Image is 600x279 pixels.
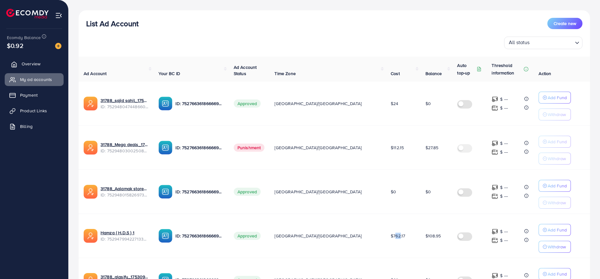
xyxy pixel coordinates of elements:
[500,95,508,103] p: $ ---
[274,100,362,107] span: [GEOGRAPHIC_DATA]/[GEOGRAPHIC_DATA]
[492,228,498,235] img: top-up amount
[425,145,439,151] span: $27.85
[84,141,97,155] img: ic-ads-acc.e4c84228.svg
[20,123,33,129] span: Billing
[532,38,572,48] input: Search for option
[425,233,441,239] span: $108.95
[84,229,97,243] img: ic-ads-acc.e4c84228.svg
[101,141,149,148] a: 31788_Mega deals_1753093746176
[234,64,257,77] span: Ad Account Status
[5,89,64,101] a: Payment
[548,270,567,278] p: Add Fund
[86,19,138,28] h3: List Ad Account
[101,148,149,154] span: ID: 7529480300250808336
[539,109,571,120] button: Withdraw
[539,180,571,192] button: Add Fund
[22,61,40,67] span: Overview
[101,185,149,192] a: 31788_Aalamak store_1753093719731
[6,9,49,18] img: logo
[548,155,566,162] p: Withdraw
[492,149,498,155] img: top-up amount
[500,236,508,244] p: $ ---
[84,70,107,77] span: Ad Account
[492,193,498,200] img: top-up amount
[20,76,52,83] span: My ad accounts
[84,97,97,110] img: ic-ads-acc.e4c84228.svg
[539,241,571,253] button: Withdraw
[55,12,62,19] img: menu
[391,100,398,107] span: $24
[492,62,522,77] p: Threshold information
[500,192,508,200] p: $ ---
[548,94,567,101] p: Add Fund
[548,138,567,145] p: Add Fund
[492,105,498,111] img: top-up amount
[492,96,498,103] img: top-up amount
[274,70,295,77] span: Time Zone
[539,70,551,77] span: Action
[539,197,571,209] button: Withdraw
[500,139,508,147] p: $ ---
[500,104,508,112] p: $ ---
[20,108,47,114] span: Product Links
[234,144,265,152] span: Punishment
[539,136,571,148] button: Add Fund
[5,120,64,133] a: Billing
[101,230,149,242] div: <span class='underline'>Hamza ( H.D.S ) 1</span></br>7529479942271336465
[5,104,64,117] a: Product Links
[547,18,582,29] button: Create new
[548,226,567,234] p: Add Fund
[548,243,566,251] p: Withdraw
[492,184,498,191] img: top-up amount
[391,70,400,77] span: Cost
[500,148,508,156] p: $ ---
[55,43,61,49] img: image
[492,237,498,244] img: top-up amount
[274,189,362,195] span: [GEOGRAPHIC_DATA]/[GEOGRAPHIC_DATA]
[234,188,261,196] span: Approved
[274,145,362,151] span: [GEOGRAPHIC_DATA]/[GEOGRAPHIC_DATA]
[425,100,431,107] span: $0
[548,199,566,206] p: Withdraw
[391,145,404,151] span: $112.15
[500,184,508,191] p: $ ---
[101,192,149,198] span: ID: 7529480158269734929
[7,34,41,41] span: Ecomdy Balance
[101,230,149,236] a: Hamza ( H.D.S ) 1
[425,70,442,77] span: Balance
[159,229,172,243] img: ic-ba-acc.ded83a64.svg
[234,99,261,108] span: Approved
[548,111,566,118] p: Withdraw
[539,224,571,236] button: Add Fund
[101,236,149,242] span: ID: 7529479942271336465
[159,141,172,155] img: ic-ba-acc.ded83a64.svg
[159,185,172,199] img: ic-ba-acc.ded83a64.svg
[101,97,149,104] a: 31788_sajid sahil_1753093799720
[175,144,223,151] p: ID: 7527663618666692616
[274,233,362,239] span: [GEOGRAPHIC_DATA]/[GEOGRAPHIC_DATA]
[391,233,405,239] span: $762.17
[539,153,571,165] button: Withdraw
[84,185,97,199] img: ic-ads-acc.e4c84228.svg
[175,232,223,240] p: ID: 7527663618666692616
[159,70,180,77] span: Your BC ID
[508,38,531,48] span: All status
[5,73,64,86] a: My ad accounts
[548,182,567,190] p: Add Fund
[500,228,508,235] p: $ ---
[492,272,498,279] img: top-up amount
[5,58,64,70] a: Overview
[457,62,475,77] p: Auto top-up
[539,92,571,104] button: Add Fund
[234,232,261,240] span: Approved
[175,100,223,107] p: ID: 7527663618666692616
[492,140,498,147] img: top-up amount
[101,97,149,110] div: <span class='underline'>31788_sajid sahil_1753093799720</span></br>7529480474486603792
[175,188,223,195] p: ID: 7527663618666692616
[425,189,431,195] span: $0
[101,141,149,154] div: <span class='underline'>31788_Mega deals_1753093746176</span></br>7529480300250808336
[573,251,595,274] iframe: Chat
[554,20,576,27] span: Create new
[6,37,24,55] span: $0.92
